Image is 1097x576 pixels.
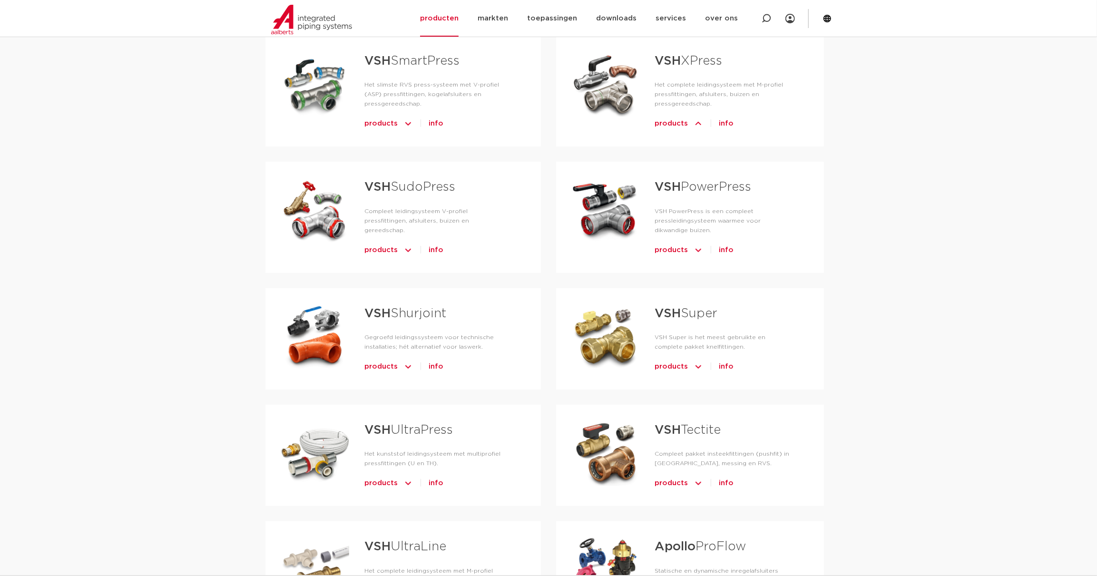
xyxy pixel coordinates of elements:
[364,540,391,553] strong: VSH
[403,476,413,491] img: icon-chevron-up-1.svg
[694,359,703,374] img: icon-chevron-up-1.svg
[403,359,413,374] img: icon-chevron-up-1.svg
[655,80,793,108] p: Het complete leidingsysteem met M-profiel pressfittingen, afsluiters, buizen en pressgereedschap.
[364,307,446,320] a: VSHShurjoint
[655,540,695,553] strong: Apollo
[364,540,446,553] a: VSHUltraLine
[655,307,717,320] a: VSHSuper
[655,424,681,436] strong: VSH
[429,476,443,491] a: info
[364,181,391,193] strong: VSH
[429,243,443,258] a: info
[403,116,413,131] img: icon-chevron-up-1.svg
[364,55,460,67] a: VSHSmartPress
[655,540,746,553] a: ApolloProFlow
[719,476,734,491] a: info
[694,243,703,258] img: icon-chevron-up-1.svg
[429,359,443,374] a: info
[655,243,688,258] span: products
[403,243,413,258] img: icon-chevron-up-1.svg
[655,359,688,374] span: products
[364,55,391,67] strong: VSH
[655,181,751,193] a: VSHPowerPress
[364,116,398,131] span: products
[364,181,455,193] a: VSHSudoPress
[694,116,703,131] img: icon-chevron-up-1.svg
[655,116,688,131] span: products
[655,449,793,468] p: Compleet pakket insteekfittingen (pushfit) in [GEOGRAPHIC_DATA], messing en RVS.
[364,476,398,491] span: products
[364,424,391,436] strong: VSH
[655,476,688,491] span: products
[364,332,510,351] p: Gegroefd leidingssysteem voor technische installaties; hét alternatief voor laswerk.
[364,80,510,108] p: Het slimste RVS press-systeem met V-profiel (ASP) pressfittingen, kogelafsluiters en pressgereeds...
[364,206,510,235] p: Compleet leidingsysteem V-profiel pressfittingen, afsluiters, buizen en gereedschap.
[364,424,453,436] a: VSHUltraPress
[364,359,398,374] span: products
[429,116,443,131] a: info
[364,449,510,468] p: Het kunststof leidingsysteem met multiprofiel pressfittingen (U en TH).
[655,181,681,193] strong: VSH
[364,243,398,258] span: products
[655,332,793,351] p: VSH Super is het meest gebruikte en complete pakket knelfittingen.
[719,116,734,131] a: info
[655,55,681,67] strong: VSH
[655,206,793,235] p: VSH PowerPress is een compleet pressleidingsysteem waarmee voor dikwandige buizen.
[719,359,734,374] a: info
[719,243,734,258] a: info
[694,476,703,491] img: icon-chevron-up-1.svg
[364,307,391,320] strong: VSH
[655,55,722,67] a: VSHXPress
[655,424,721,436] a: VSHTectite
[655,307,681,320] strong: VSH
